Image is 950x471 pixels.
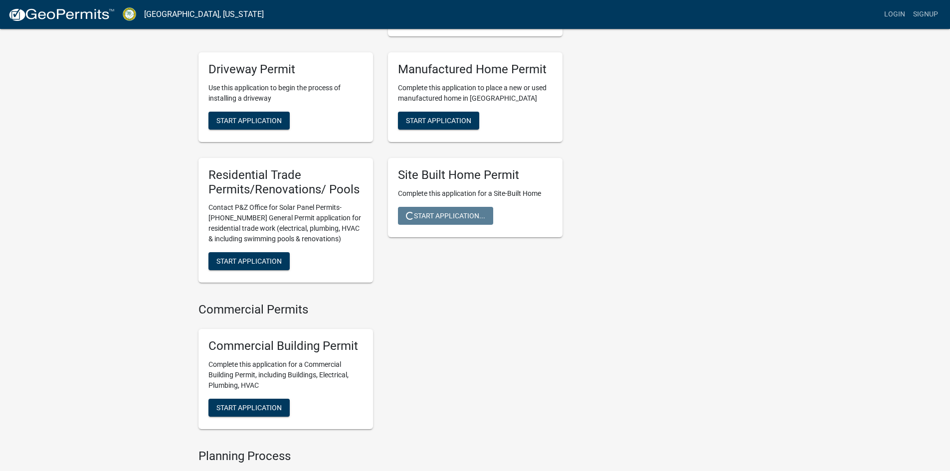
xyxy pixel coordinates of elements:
[398,112,479,130] button: Start Application
[398,207,493,225] button: Start Application...
[123,7,136,21] img: Crawford County, Georgia
[208,202,363,244] p: Contact P&Z Office for Solar Panel Permits- [PHONE_NUMBER] General Permit application for residen...
[406,116,471,124] span: Start Application
[216,116,282,124] span: Start Application
[398,188,553,199] p: Complete this application for a Site-Built Home
[208,62,363,77] h5: Driveway Permit
[398,83,553,104] p: Complete this application to place a new or used manufactured home in [GEOGRAPHIC_DATA]
[398,62,553,77] h5: Manufactured Home Permit
[208,359,363,391] p: Complete this application for a Commercial Building Permit, including Buildings, Electrical, Plum...
[398,168,553,182] h5: Site Built Home Permit
[216,403,282,411] span: Start Application
[208,112,290,130] button: Start Application
[144,6,264,23] a: [GEOGRAPHIC_DATA], [US_STATE]
[208,339,363,353] h5: Commercial Building Permit
[208,399,290,417] button: Start Application
[198,303,563,317] h4: Commercial Permits
[208,83,363,104] p: Use this application to begin the process of installing a driveway
[208,252,290,270] button: Start Application
[216,257,282,265] span: Start Application
[406,211,485,219] span: Start Application...
[208,168,363,197] h5: Residential Trade Permits/Renovations/ Pools
[909,5,942,24] a: Signup
[198,449,563,464] h4: Planning Process
[880,5,909,24] a: Login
